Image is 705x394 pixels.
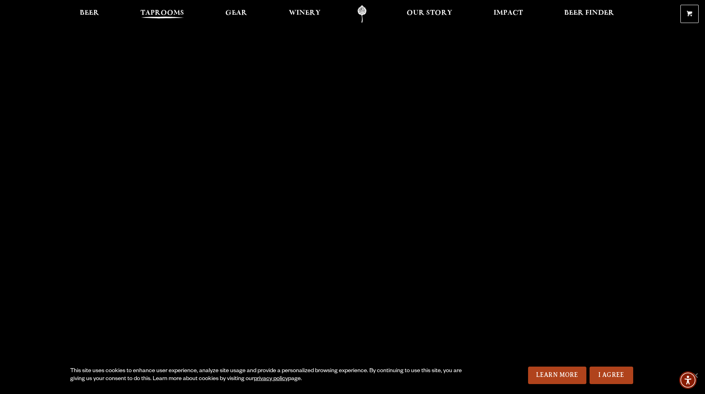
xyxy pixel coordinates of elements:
span: Our Story [407,10,452,16]
span: Winery [289,10,321,16]
a: Winery [284,5,326,23]
span: Beer [80,10,99,16]
div: Accessibility Menu [679,371,697,389]
div: This site uses cookies to enhance user experience, analyze site usage and provide a personalized ... [70,367,469,383]
a: Our Story [401,5,457,23]
a: Taprooms [135,5,189,23]
a: I Agree [590,367,633,384]
span: Gear [225,10,247,16]
a: Learn More [528,367,586,384]
span: Beer Finder [564,10,614,16]
a: Impact [488,5,528,23]
a: Beer [75,5,104,23]
span: Impact [494,10,523,16]
a: Odell Home [347,5,377,23]
span: Taprooms [140,10,184,16]
a: Beer Finder [559,5,619,23]
a: Gear [220,5,252,23]
a: privacy policy [254,376,288,382]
